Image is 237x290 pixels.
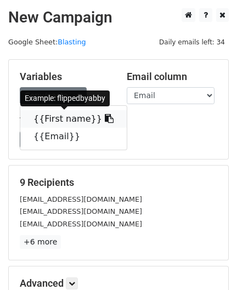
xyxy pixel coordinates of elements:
iframe: Chat Widget [182,237,237,290]
h5: Variables [20,71,110,83]
a: +6 more [20,235,61,249]
small: [EMAIL_ADDRESS][DOMAIN_NAME] [20,207,142,215]
small: [EMAIL_ADDRESS][DOMAIN_NAME] [20,195,142,203]
a: {{Email}} [20,128,127,145]
a: {{First name}} [20,110,127,128]
h2: New Campaign [8,8,229,27]
span: Daily emails left: 34 [155,36,229,48]
a: Copy/paste... [20,87,87,104]
div: Example: flippedbyabby [20,90,110,106]
a: Blasting [58,38,86,46]
h5: Advanced [20,277,217,289]
h5: Email column [127,71,217,83]
small: [EMAIL_ADDRESS][DOMAIN_NAME] [20,220,142,228]
h5: 9 Recipients [20,177,217,189]
small: Google Sheet: [8,38,86,46]
a: Daily emails left: 34 [155,38,229,46]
